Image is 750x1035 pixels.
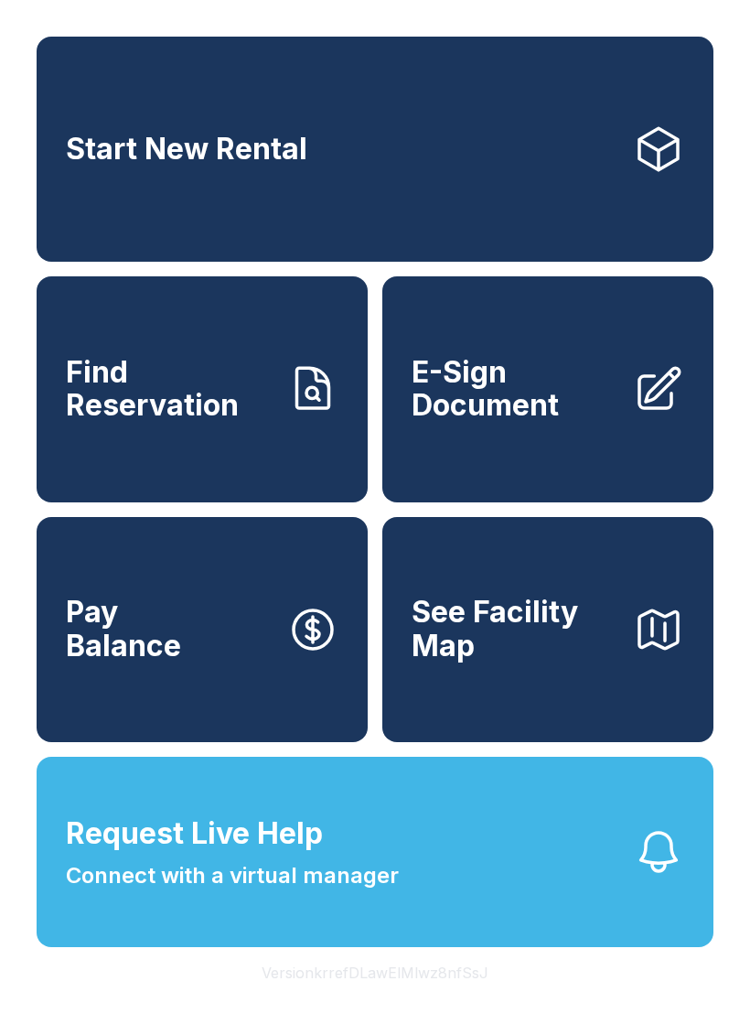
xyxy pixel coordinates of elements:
button: VersionkrrefDLawElMlwz8nfSsJ [247,947,503,998]
a: Find Reservation [37,276,368,501]
button: See Facility Map [382,517,713,742]
span: E-Sign Document [412,356,618,423]
a: E-Sign Document [382,276,713,501]
span: Start New Rental [66,133,307,167]
button: PayBalance [37,517,368,742]
span: Find Reservation [66,356,273,423]
span: Connect with a virtual manager [66,859,399,892]
span: Request Live Help [66,812,323,856]
span: Pay Balance [66,596,181,663]
a: Start New Rental [37,37,713,262]
span: See Facility Map [412,596,618,663]
button: Request Live HelpConnect with a virtual manager [37,757,713,947]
